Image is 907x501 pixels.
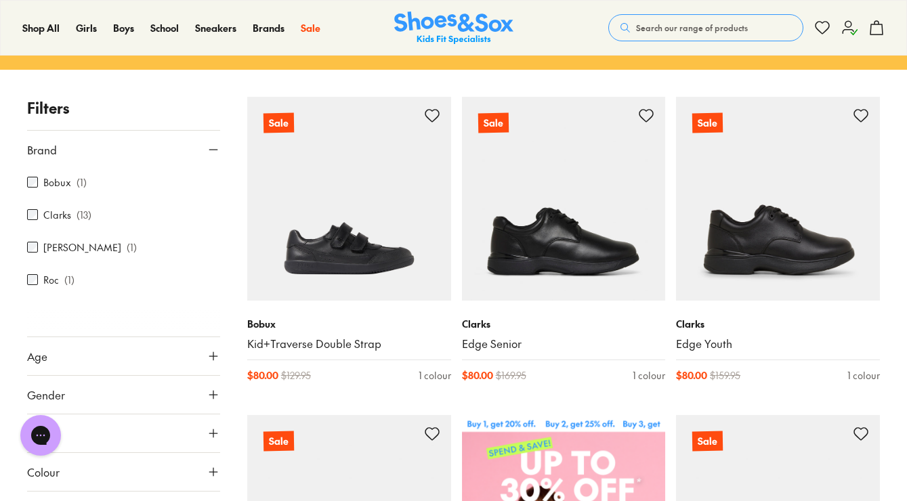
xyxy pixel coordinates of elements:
[27,131,220,169] button: Brand
[27,141,57,158] span: Brand
[76,21,97,35] a: Girls
[462,317,666,331] p: Clarks
[43,175,71,190] label: Bobux
[247,368,278,383] span: $ 80.00
[77,175,87,190] p: ( 1 )
[247,97,451,301] a: Sale
[27,97,220,119] p: Filters
[496,368,526,383] span: $ 169.95
[27,348,47,364] span: Age
[608,14,803,41] button: Search our range of products
[253,21,284,35] a: Brands
[64,273,75,287] p: ( 1 )
[462,336,666,351] a: Edge Senior
[676,317,880,331] p: Clarks
[22,21,60,35] a: Shop All
[462,368,493,383] span: $ 80.00
[27,387,65,403] span: Gender
[676,336,880,351] a: Edge Youth
[113,21,134,35] a: Boys
[847,368,880,383] div: 1 colour
[27,376,220,414] button: Gender
[301,21,320,35] a: Sale
[394,12,513,45] a: Shoes & Sox
[150,21,179,35] a: School
[394,12,513,45] img: SNS_Logo_Responsive.svg
[43,240,121,255] label: [PERSON_NAME]
[478,113,508,133] p: Sale
[676,97,880,301] a: Sale
[281,368,311,383] span: $ 129.95
[636,22,748,34] span: Search our range of products
[633,368,665,383] div: 1 colour
[247,317,451,331] p: Bobux
[77,208,91,222] p: ( 13 )
[692,431,723,451] p: Sale
[195,21,236,35] a: Sneakers
[27,337,220,375] button: Age
[692,113,723,133] p: Sale
[710,368,740,383] span: $ 159.95
[27,464,60,480] span: Colour
[27,453,220,491] button: Colour
[676,368,707,383] span: $ 80.00
[419,368,451,383] div: 1 colour
[27,414,220,452] button: Style
[14,410,68,460] iframe: Gorgias live chat messenger
[247,336,451,351] a: Kid+Traverse Double Strap
[263,113,294,133] p: Sale
[263,431,294,451] p: Sale
[43,208,71,222] label: Clarks
[462,97,666,301] a: Sale
[43,273,59,287] label: Roc
[127,240,137,255] p: ( 1 )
